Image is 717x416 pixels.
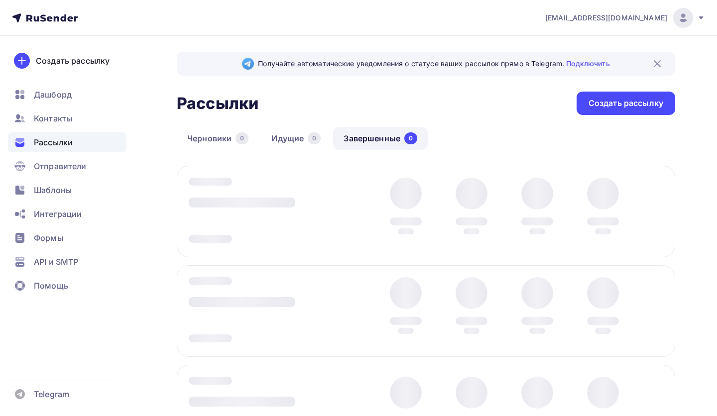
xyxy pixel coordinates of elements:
[36,55,110,67] div: Создать рассылку
[34,280,68,292] span: Помощь
[34,89,72,101] span: Дашборд
[8,228,126,248] a: Формы
[34,184,72,196] span: Шаблоны
[177,127,259,150] a: Черновики0
[8,180,126,200] a: Шаблоны
[34,160,87,172] span: Отправители
[8,156,126,176] a: Отправители
[8,108,126,128] a: Контакты
[261,127,331,150] a: Идущие0
[177,94,258,113] h2: Рассылки
[545,8,705,28] a: [EMAIL_ADDRESS][DOMAIN_NAME]
[308,132,321,144] div: 0
[34,112,72,124] span: Контакты
[34,232,63,244] span: Формы
[566,59,609,68] a: Подключить
[34,388,69,400] span: Telegram
[545,13,667,23] span: [EMAIL_ADDRESS][DOMAIN_NAME]
[34,136,73,148] span: Рассылки
[333,127,428,150] a: Завершенные0
[8,85,126,104] a: Дашборд
[258,59,609,69] span: Получайте автоматические уведомления о статусе ваших рассылок прямо в Telegram.
[236,132,248,144] div: 0
[242,58,254,70] img: Telegram
[404,132,417,144] div: 0
[34,208,82,220] span: Интеграции
[589,98,663,109] div: Создать рассылку
[8,132,126,152] a: Рассылки
[34,256,78,268] span: API и SMTP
